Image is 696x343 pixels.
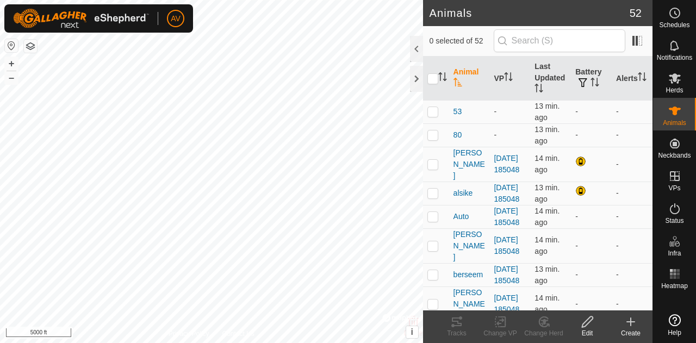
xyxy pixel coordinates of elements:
span: [PERSON_NAME] [453,229,486,263]
a: Help [653,310,696,340]
a: [DATE] 185048 [494,183,519,203]
a: [DATE] 185048 [494,154,519,174]
span: AV [171,13,181,24]
p-sorticon: Activate to sort [591,79,599,88]
span: Notifications [657,54,692,61]
span: Aug 29, 2025, 4:08 AM [535,183,560,203]
span: Status [665,217,683,224]
span: [PERSON_NAME] [453,147,486,182]
span: Neckbands [658,152,691,159]
span: 0 selected of 52 [430,35,494,47]
td: - [612,205,652,228]
span: VPs [668,185,680,191]
input: Search (S) [494,29,625,52]
span: 52 [630,5,642,21]
span: Infra [668,250,681,257]
span: Aug 29, 2025, 4:08 AM [535,265,560,285]
button: + [5,57,18,70]
td: - [571,228,612,263]
td: - [571,263,612,286]
span: Animals [663,120,686,126]
td: - [612,263,652,286]
td: - [571,205,612,228]
span: Aug 29, 2025, 4:08 AM [535,207,560,227]
td: - [612,147,652,182]
a: [DATE] 185048 [494,265,519,285]
button: Map Layers [24,40,37,53]
th: Last Updated [530,57,571,101]
img: Gallagher Logo [13,9,149,28]
span: Aug 29, 2025, 4:07 AM [535,235,560,255]
td: - [612,123,652,147]
a: [DATE] 185048 [494,207,519,227]
p-sorticon: Activate to sort [638,74,647,83]
div: Edit [565,328,609,338]
td: - [571,100,612,123]
span: i [411,327,413,336]
div: Tracks [435,328,478,338]
app-display-virtual-paddock-transition: - [494,107,496,116]
td: - [612,182,652,205]
th: Animal [449,57,490,101]
a: Privacy Policy [169,329,209,339]
span: Aug 29, 2025, 4:08 AM [535,102,560,122]
span: 53 [453,106,462,117]
p-sorticon: Activate to sort [535,85,543,94]
div: Change Herd [522,328,565,338]
td: - [612,228,652,263]
span: Heatmap [661,283,688,289]
span: berseem [453,269,483,280]
td: - [571,123,612,147]
span: alsike [453,188,473,199]
div: Change VP [478,328,522,338]
th: Alerts [612,57,652,101]
app-display-virtual-paddock-transition: - [494,130,496,139]
a: Contact Us [222,329,254,339]
span: Aug 29, 2025, 4:07 AM [535,294,560,314]
a: [DATE] 185048 [494,294,519,314]
td: - [612,100,652,123]
span: Help [668,329,681,336]
div: Create [609,328,652,338]
th: VP [489,57,530,101]
p-sorticon: Activate to sort [504,74,513,83]
a: [DATE] 185048 [494,235,519,255]
span: Auto [453,211,469,222]
button: – [5,71,18,84]
span: Schedules [659,22,689,28]
span: Aug 29, 2025, 4:08 AM [535,125,560,145]
span: [PERSON_NAME] [453,287,486,321]
h2: Animals [430,7,630,20]
p-sorticon: Activate to sort [453,79,462,88]
button: i [406,326,418,338]
td: - [612,286,652,321]
td: - [571,286,612,321]
span: Herds [666,87,683,93]
th: Battery [571,57,612,101]
p-sorticon: Activate to sort [438,74,447,83]
button: Reset Map [5,39,18,52]
span: 80 [453,129,462,141]
span: Aug 29, 2025, 4:07 AM [535,154,560,174]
